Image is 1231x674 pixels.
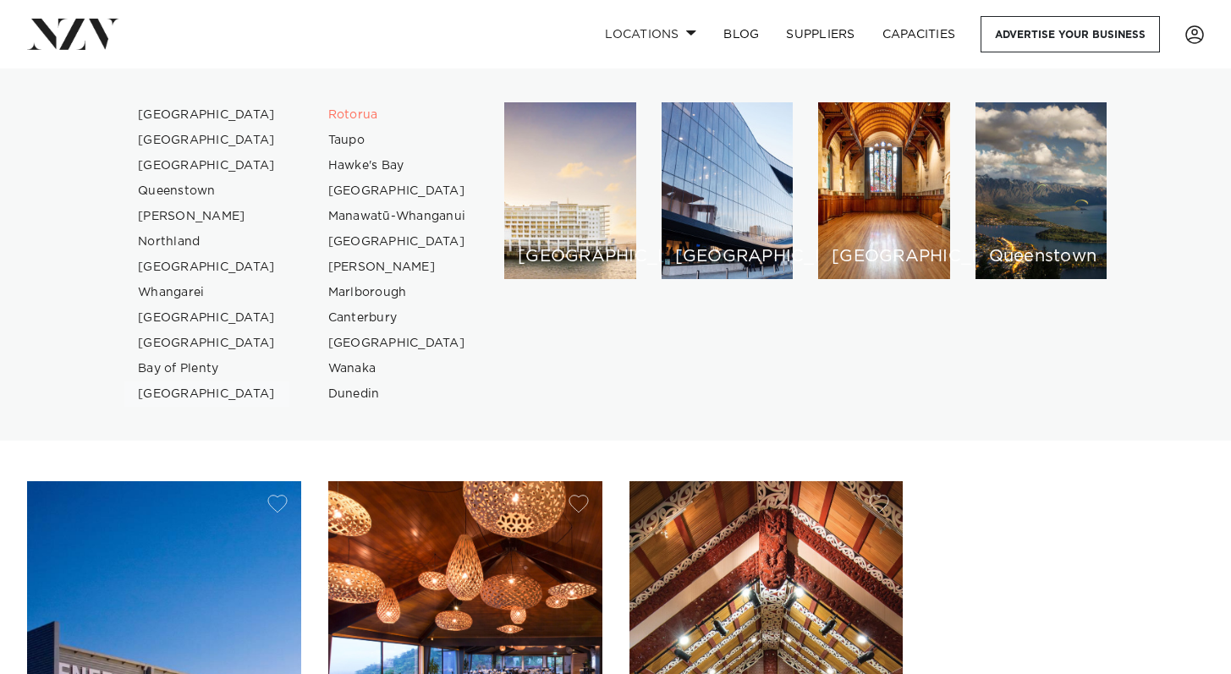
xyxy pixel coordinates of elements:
a: Canterbury [315,305,480,331]
a: SUPPLIERS [772,16,868,52]
a: [GEOGRAPHIC_DATA] [315,178,480,204]
h6: Queenstown [989,248,1094,266]
a: Christchurch venues [GEOGRAPHIC_DATA] [818,102,950,279]
a: Queenstown [124,178,289,204]
h6: [GEOGRAPHIC_DATA] [675,248,780,266]
a: Hawke's Bay [315,153,480,178]
a: Bay of Plenty [124,356,289,381]
a: Locations [591,16,710,52]
a: Northland [124,229,289,255]
a: BLOG [710,16,772,52]
a: Queenstown venues Queenstown [975,102,1107,279]
a: Rotorua [315,102,480,128]
a: [GEOGRAPHIC_DATA] [124,128,289,153]
a: Advertise your business [981,16,1160,52]
a: Capacities [869,16,970,52]
a: Manawatū-Whanganui [315,204,480,229]
a: [GEOGRAPHIC_DATA] [124,331,289,356]
img: nzv-logo.png [27,19,119,49]
a: Auckland venues [GEOGRAPHIC_DATA] [504,102,636,279]
a: [GEOGRAPHIC_DATA] [124,305,289,331]
a: Dunedin [315,381,480,407]
a: [GEOGRAPHIC_DATA] [124,153,289,178]
a: Wellington venues [GEOGRAPHIC_DATA] [662,102,794,279]
a: [GEOGRAPHIC_DATA] [315,331,480,356]
a: [GEOGRAPHIC_DATA] [124,255,289,280]
a: [PERSON_NAME] [124,204,289,229]
a: [PERSON_NAME] [315,255,480,280]
h6: [GEOGRAPHIC_DATA] [518,248,623,266]
a: [GEOGRAPHIC_DATA] [124,381,289,407]
a: [GEOGRAPHIC_DATA] [124,102,289,128]
a: Marlborough [315,280,480,305]
a: [GEOGRAPHIC_DATA] [315,229,480,255]
a: Whangarei [124,280,289,305]
h6: [GEOGRAPHIC_DATA] [832,248,937,266]
a: Wanaka [315,356,480,381]
a: Taupo [315,128,480,153]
